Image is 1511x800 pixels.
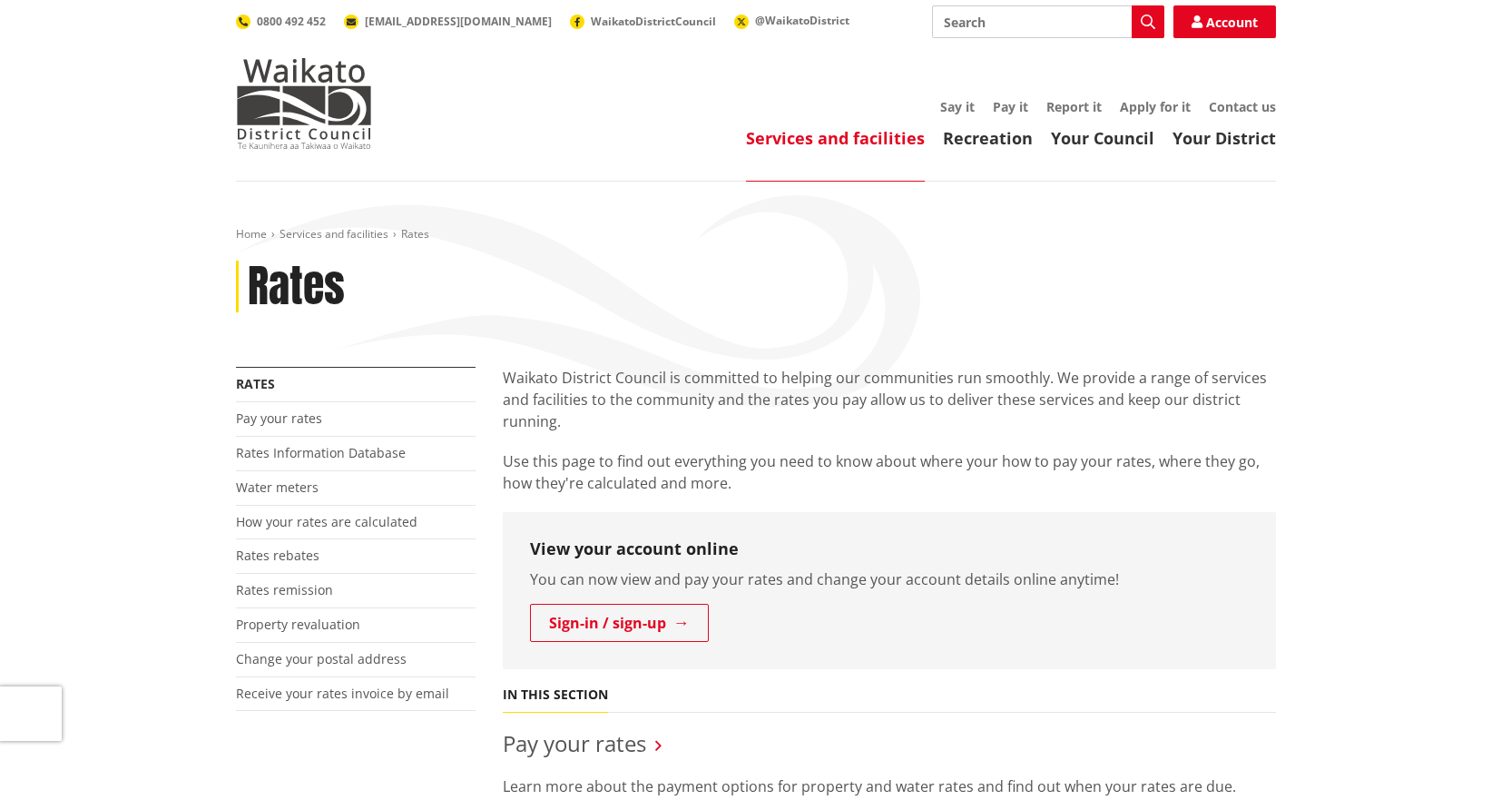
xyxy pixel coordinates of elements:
a: Rates rebates [236,547,319,564]
p: You can now view and pay your rates and change your account details online anytime! [530,568,1249,590]
a: Account [1173,5,1276,38]
a: Say it [940,98,975,115]
a: Home [236,226,267,242]
p: Waikato District Council is committed to helping our communities run smoothly. We provide a range... [503,367,1276,432]
h1: Rates [248,261,345,313]
span: [EMAIL_ADDRESS][DOMAIN_NAME] [365,14,552,29]
a: Your Council [1051,127,1154,149]
a: [EMAIL_ADDRESS][DOMAIN_NAME] [344,14,552,29]
a: Receive your rates invoice by email [236,685,449,702]
a: Contact us [1209,98,1276,115]
a: Water meters [236,479,319,496]
a: Services and facilities [746,127,925,149]
a: @WaikatoDistrict [734,13,849,28]
a: Property revaluation [236,616,360,633]
a: How your rates are calculated [236,513,417,530]
img: Waikato District Council - Te Kaunihera aa Takiwaa o Waikato [236,58,372,149]
nav: breadcrumb [236,227,1276,242]
a: Apply for it [1120,98,1191,115]
a: Pay it [993,98,1028,115]
a: Your District [1172,127,1276,149]
span: @WaikatoDistrict [755,13,849,28]
a: Recreation [943,127,1033,149]
h3: View your account online [530,539,1249,559]
input: Search input [932,5,1164,38]
span: 0800 492 452 [257,14,326,29]
a: Services and facilities [280,226,388,242]
a: Rates remission [236,581,333,598]
a: Change your postal address [236,650,407,667]
a: Rates Information Database [236,444,406,461]
a: Pay your rates [236,410,322,427]
a: 0800 492 452 [236,14,326,29]
p: Use this page to find out everything you need to know about where your how to pay your rates, whe... [503,450,1276,494]
span: Rates [401,226,429,242]
p: Learn more about the payment options for property and water rates and find out when your rates ar... [503,775,1276,797]
a: Sign-in / sign-up [530,604,709,642]
h5: In this section [503,687,608,703]
a: WaikatoDistrictCouncil [570,14,716,29]
a: Rates [236,375,275,392]
a: Pay your rates [503,728,646,758]
span: WaikatoDistrictCouncil [591,14,716,29]
a: Report it [1046,98,1102,115]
